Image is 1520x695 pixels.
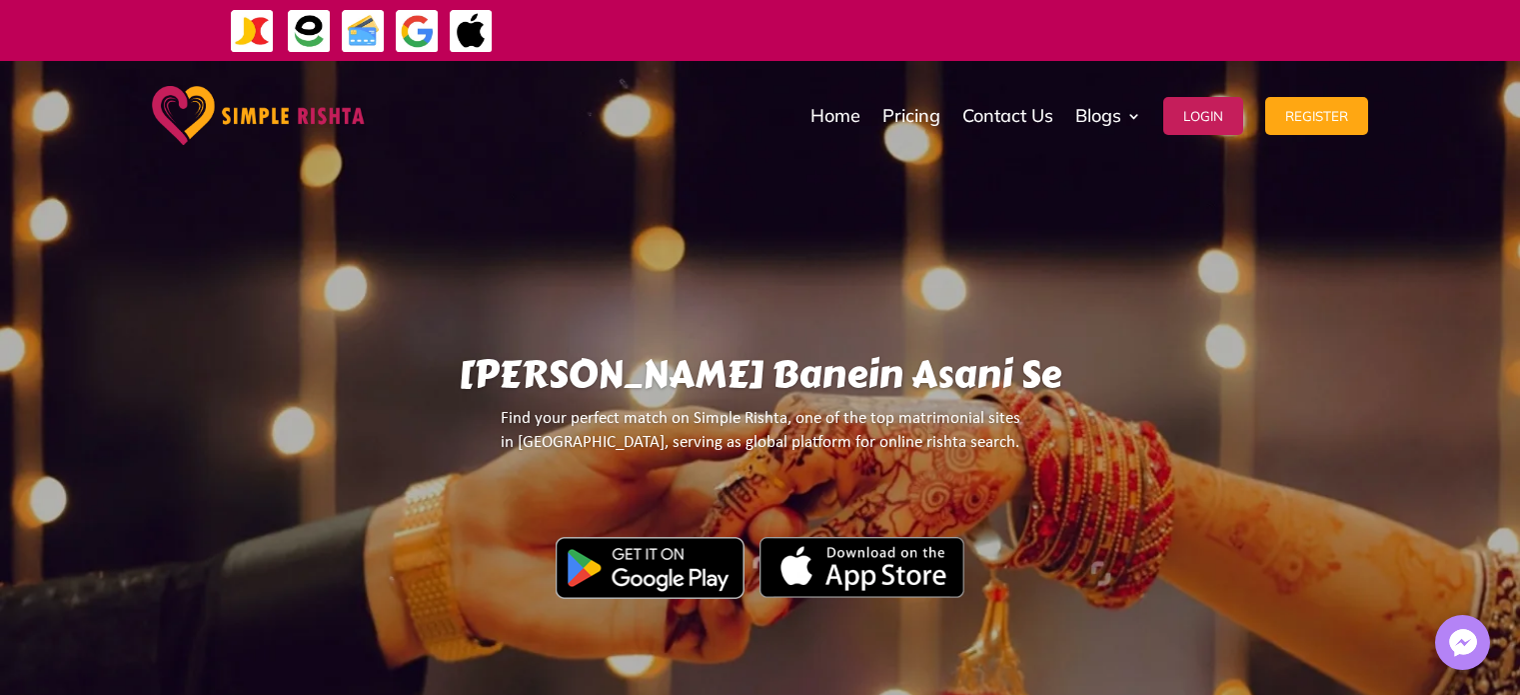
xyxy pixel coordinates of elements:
img: GooglePay-icon [395,9,440,54]
a: Register [1265,66,1368,166]
img: Credit Cards [341,9,386,54]
img: Messenger [1443,623,1483,663]
img: ApplePay-icon [449,9,494,54]
h1: [PERSON_NAME] Banein Asani Se [198,352,1321,407]
a: Blogs [1075,66,1141,166]
img: JazzCash-icon [230,9,275,54]
a: Login [1163,66,1243,166]
a: Pricing [882,66,940,166]
button: Register [1265,97,1368,135]
button: Login [1163,97,1243,135]
img: EasyPaisa-icon [287,9,332,54]
a: Contact Us [962,66,1053,166]
img: Google Play [556,537,745,599]
a: Home [810,66,860,166]
p: Find your perfect match on Simple Rishta, one of the top matrimonial sites in [GEOGRAPHIC_DATA], ... [198,407,1321,472]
